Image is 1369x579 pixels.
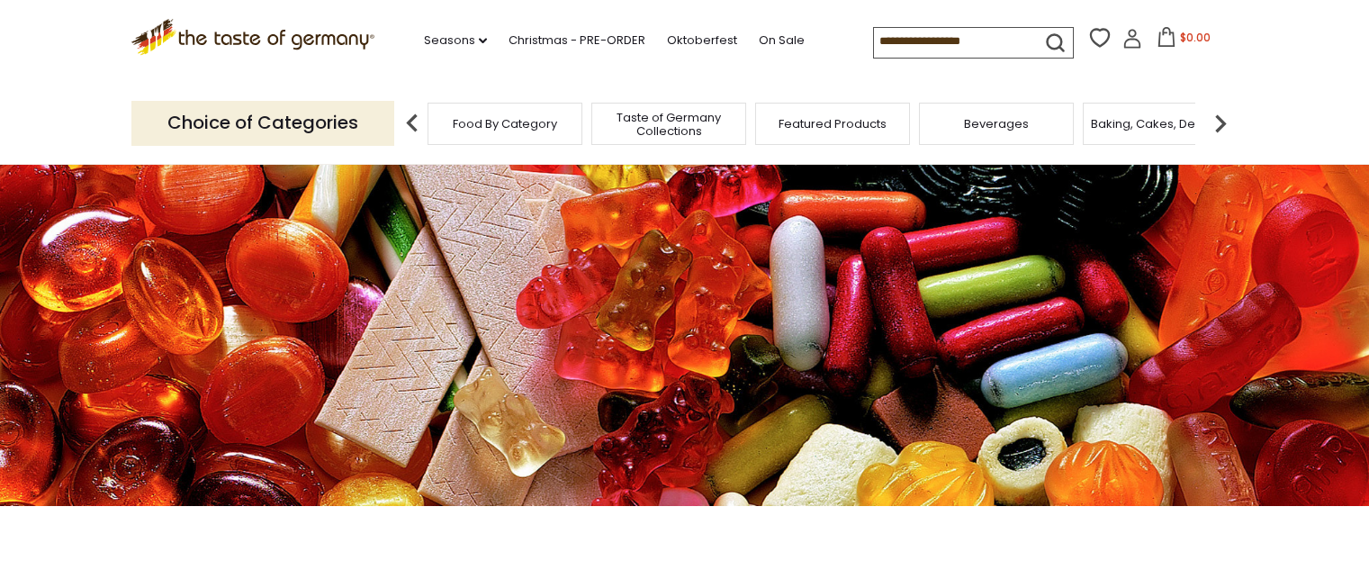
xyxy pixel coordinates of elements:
img: next arrow [1202,105,1238,141]
a: Food By Category [453,117,557,131]
a: Featured Products [779,117,887,131]
img: previous arrow [394,105,430,141]
span: $0.00 [1180,30,1211,45]
a: Seasons [424,31,487,50]
p: Choice of Categories [131,101,394,145]
a: Beverages [964,117,1029,131]
button: $0.00 [1146,27,1222,54]
a: Taste of Germany Collections [597,111,741,138]
a: Baking, Cakes, Desserts [1091,117,1230,131]
a: Oktoberfest [667,31,737,50]
a: On Sale [759,31,805,50]
a: Christmas - PRE-ORDER [509,31,645,50]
